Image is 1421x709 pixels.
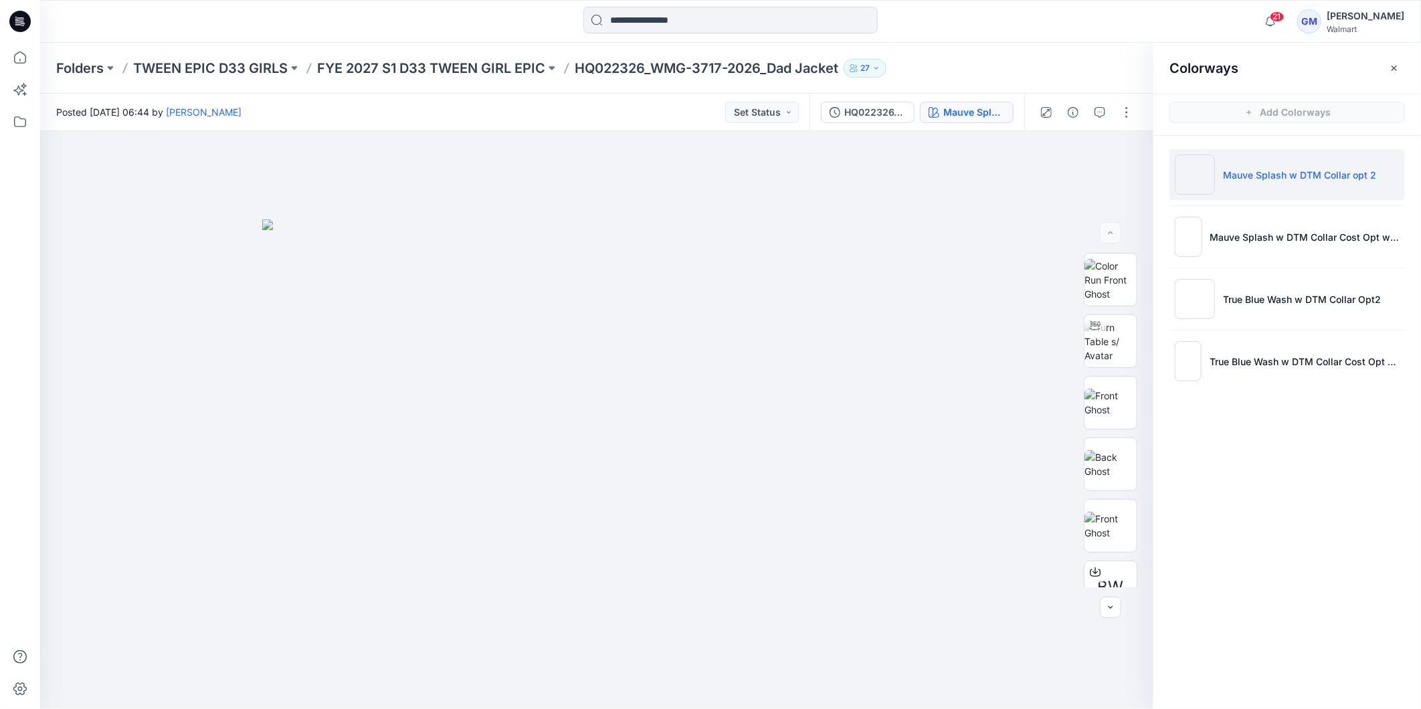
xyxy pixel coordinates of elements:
a: [PERSON_NAME] [166,106,242,118]
img: Back Ghost [1084,450,1137,478]
div: GM [1297,9,1321,33]
img: True Blue Wash w DTM Collar Cost Opt w Hanger Loop [1175,341,1202,381]
img: Mauve Splash w DTM Collar Cost Opt w Hanger Loop [1175,217,1202,257]
span: BW [1098,575,1124,599]
div: HQ022326_WMG-3717-2026_Rev4_Dad Jacket_Full Colorway [844,105,906,120]
span: Posted [DATE] 06:44 by [56,105,242,119]
button: HQ022326_WMG-3717-2026_Rev4_Dad Jacket_Full Colorway [821,102,915,123]
span: 21 [1270,11,1285,22]
img: True Blue Wash w DTM Collar Opt2 [1175,279,1215,319]
p: Mauve Splash w DTM Collar Cost Opt w [GEOGRAPHIC_DATA] [1210,230,1400,244]
a: Folders [56,59,104,78]
img: Color Run Front Ghost [1084,259,1137,301]
div: Mauve Splash w DTM Collar opt 2 [943,105,1005,120]
a: TWEEN EPIC D33 GIRLS [133,59,288,78]
a: FYE 2027 S1 D33 TWEEN GIRL EPIC [317,59,545,78]
div: Walmart [1327,24,1404,34]
p: True Blue Wash w DTM Collar Cost Opt w [GEOGRAPHIC_DATA] [1210,354,1400,369]
div: [PERSON_NAME] [1327,8,1404,24]
button: Mauve Splash w DTM Collar opt 2 [920,102,1014,123]
img: Front Ghost [1084,389,1137,417]
p: Mauve Splash w DTM Collar opt 2 [1223,168,1376,182]
img: Turn Table s/ Avatar [1084,320,1137,363]
p: True Blue Wash w DTM Collar Opt2 [1223,292,1381,306]
button: Details [1062,102,1084,123]
p: 27 [860,61,870,76]
img: Front Ghost [1084,512,1137,540]
h2: Colorways [1169,60,1238,76]
p: HQ022326_WMG-3717-2026_Dad Jacket [575,59,838,78]
img: Mauve Splash w DTM Collar opt 2 [1175,155,1215,195]
img: eyJhbGciOiJIUzI1NiIsImtpZCI6IjAiLCJzbHQiOiJzZXMiLCJ0eXAiOiJKV1QifQ.eyJkYXRhIjp7InR5cGUiOiJzdG9yYW... [262,219,931,709]
button: 27 [844,59,886,78]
